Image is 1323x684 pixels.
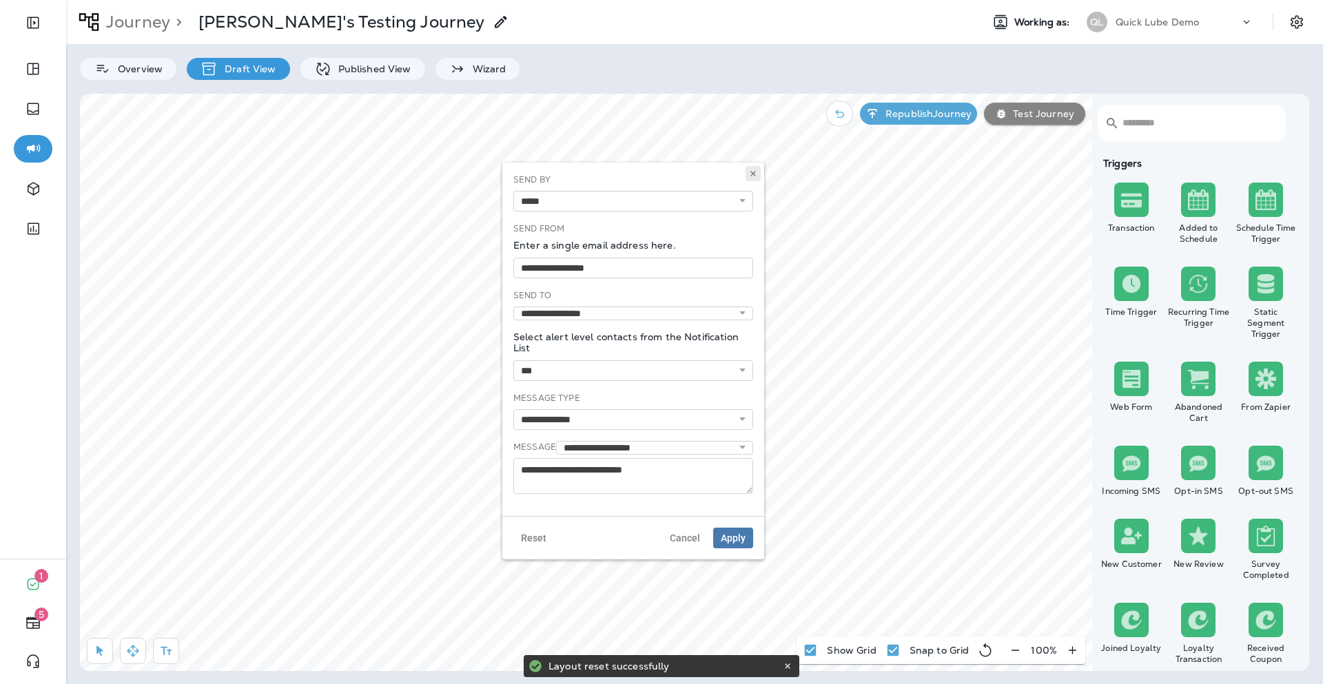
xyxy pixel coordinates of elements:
p: 100 % [1031,645,1057,656]
button: Test Journey [984,103,1085,125]
p: Test Journey [1007,108,1074,119]
label: Send From [513,223,564,234]
div: Received Coupon [1235,643,1297,665]
p: Enter a single email address here. [513,240,753,251]
p: Draft View [218,63,276,74]
div: Opt-out SMS [1235,486,1297,497]
button: 1 [14,570,52,598]
div: Abandoned Cart [1168,402,1230,424]
button: Apply [713,528,753,548]
div: New Review [1168,559,1230,570]
div: Joined Loyalty [1100,643,1162,654]
div: Web Form [1100,402,1162,413]
div: Sarah's Testing Journey [198,12,484,32]
p: > [170,12,182,32]
span: Working as: [1014,17,1073,28]
div: New Customer [1100,559,1162,570]
div: Recurring Time Trigger [1168,307,1230,329]
p: Wizard [466,63,506,74]
div: Schedule Time Trigger [1235,222,1297,245]
p: Journey [101,12,170,32]
button: Reset [513,528,554,548]
p: Snap to Grid [910,645,970,656]
button: Settings [1284,10,1309,34]
label: Send To [513,290,551,301]
p: Select alert level contacts from the Notification List [513,331,753,353]
p: Quick Lube Demo [1116,17,1199,28]
div: Triggers [1098,158,1300,169]
button: Expand Sidebar [14,9,52,37]
div: Static Segment Trigger [1235,307,1297,340]
button: RepublishJourney [860,103,977,125]
span: Reset [521,533,546,543]
label: Send By [513,174,551,185]
span: 5 [34,608,48,621]
div: Survey Completed [1235,559,1297,581]
div: Added to Schedule [1168,222,1230,245]
div: Opt-in SMS [1168,486,1230,497]
div: Loyalty Transaction [1168,643,1230,665]
div: Time Trigger [1100,307,1162,318]
div: Layout reset successfully [548,655,780,677]
label: Message Type [513,393,580,404]
button: 5 [14,609,52,636]
span: 1 [34,569,48,583]
p: [PERSON_NAME]'s Testing Journey [198,12,484,32]
span: Apply [721,533,746,543]
div: From Zapier [1235,402,1297,413]
div: Incoming SMS [1100,486,1162,497]
span: Cancel [670,533,700,543]
button: Cancel [662,528,708,548]
div: QL [1087,12,1107,32]
p: Republish Journey [880,108,972,119]
p: Show Grid [827,645,876,656]
label: Message [513,442,556,453]
p: Published View [331,63,411,74]
p: Overview [111,63,163,74]
div: Transaction [1100,222,1162,234]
